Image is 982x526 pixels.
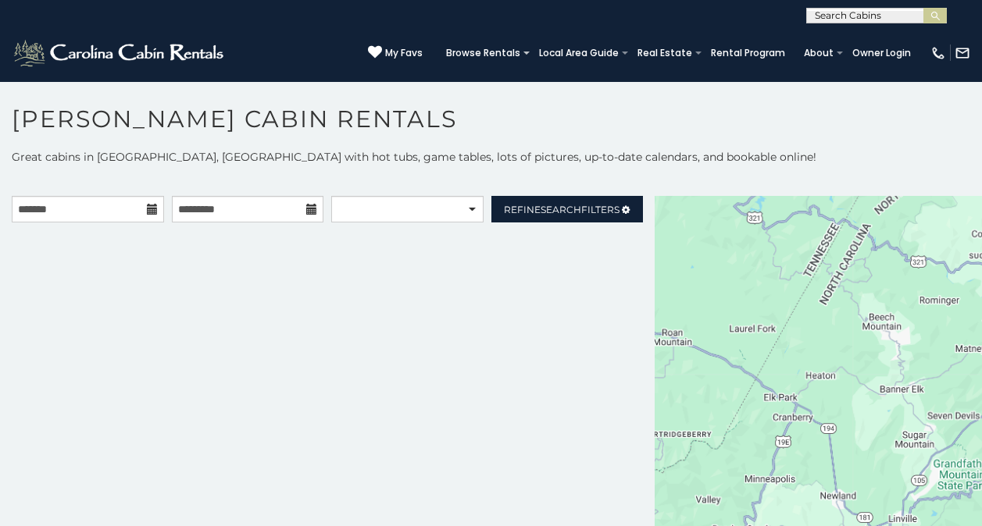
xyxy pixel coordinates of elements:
span: Search [541,204,581,215]
img: White-1-2.png [12,37,228,69]
a: Local Area Guide [531,42,627,64]
a: Rental Program [703,42,793,64]
a: Owner Login [845,42,919,64]
a: Browse Rentals [438,42,528,64]
img: phone-regular-white.png [930,45,946,61]
span: Refine Filters [504,204,620,215]
img: mail-regular-white.png [955,45,970,61]
span: My Favs [385,46,423,60]
a: RefineSearchFilters [491,196,644,222]
a: About [796,42,841,64]
a: My Favs [368,45,423,61]
a: Real Estate [630,42,700,64]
